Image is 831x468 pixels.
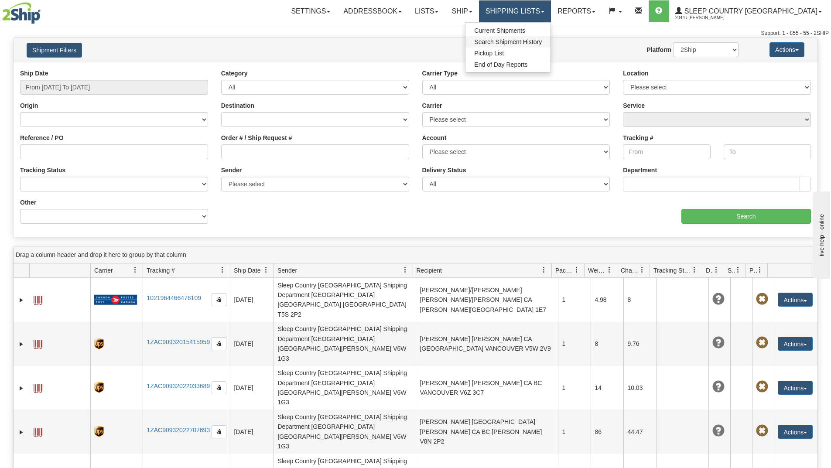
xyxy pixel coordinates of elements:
span: Unknown [712,381,725,393]
button: Shipment Filters [27,43,82,58]
img: 20 - Canada Post [94,294,137,305]
button: Copy to clipboard [212,337,226,350]
a: Sleep Country [GEOGRAPHIC_DATA] 2044 / [PERSON_NAME] [669,0,828,22]
a: 1ZAC90932015415959 [147,338,210,345]
span: Tracking Status [653,266,691,275]
td: 1 [558,278,591,322]
a: Current Shipments [465,25,551,36]
button: Copy to clipboard [212,425,226,438]
a: Settings [284,0,337,22]
td: 44.47 [623,410,656,454]
span: Weight [588,266,606,275]
td: [DATE] [230,366,274,410]
label: Reference / PO [20,133,64,142]
div: Support: 1 - 855 - 55 - 2SHIP [2,30,829,37]
span: Ship Date [234,266,260,275]
input: To [724,144,811,159]
a: Charge filter column settings [635,263,650,277]
a: Pickup Status filter column settings [752,263,767,277]
label: Origin [20,101,38,110]
button: Actions [778,337,813,351]
td: 1 [558,410,591,454]
a: Tracking # filter column settings [215,263,230,277]
span: 2044 / [PERSON_NAME] [675,14,741,22]
input: Search [681,209,811,224]
a: Reports [551,0,602,22]
td: Sleep Country [GEOGRAPHIC_DATA] Shipping Department [GEOGRAPHIC_DATA] [GEOGRAPHIC_DATA][PERSON_NA... [274,410,416,454]
a: Label [34,292,42,306]
td: 14 [591,366,623,410]
a: Label [34,336,42,350]
img: 8 - UPS [94,382,103,393]
a: Expand [17,296,26,304]
span: Pickup Not Assigned [756,337,768,349]
span: Unknown [712,337,725,349]
td: [DATE] [230,278,274,322]
label: Destination [221,101,254,110]
td: 1 [558,322,591,366]
a: Ship Date filter column settings [259,263,274,277]
td: Sleep Country [GEOGRAPHIC_DATA] Shipping Department [GEOGRAPHIC_DATA] [GEOGRAPHIC_DATA] [GEOGRAPH... [274,278,416,322]
td: 4.98 [591,278,623,322]
div: grid grouping header [14,246,817,263]
td: 86 [591,410,623,454]
img: logo2044.jpg [2,2,41,24]
a: Carrier filter column settings [128,263,143,277]
a: Weight filter column settings [602,263,617,277]
iframe: chat widget [811,189,830,278]
td: [PERSON_NAME] [GEOGRAPHIC_DATA][PERSON_NAME] CA BC [PERSON_NAME] V8N 2P2 [416,410,558,454]
td: 9.76 [623,322,656,366]
a: Shipment Issues filter column settings [731,263,746,277]
span: Recipient [417,266,442,275]
button: Actions [778,381,813,395]
span: Pickup Not Assigned [756,293,768,305]
a: Lists [408,0,445,22]
span: Charge [621,266,639,275]
td: [PERSON_NAME]/[PERSON_NAME] [PERSON_NAME]/[PERSON_NAME] CA [PERSON_NAME][GEOGRAPHIC_DATA] 1E7 [416,278,558,322]
a: 1ZAC90932022033689 [147,383,210,389]
a: Expand [17,384,26,393]
a: Expand [17,340,26,348]
td: [DATE] [230,410,274,454]
span: Sleep Country [GEOGRAPHIC_DATA] [682,7,817,15]
td: 8 [591,322,623,366]
label: Sender [221,166,242,174]
a: End of Day Reports [465,59,551,70]
a: Label [34,380,42,394]
button: Actions [778,293,813,307]
span: Pickup List [474,50,504,57]
a: Packages filter column settings [569,263,584,277]
span: Sender [277,266,297,275]
label: Department [623,166,657,174]
span: Unknown [712,425,725,437]
a: Expand [17,428,26,437]
a: 1ZAC90932022707693 [147,427,210,434]
button: Copy to clipboard [212,381,226,394]
a: Label [34,424,42,438]
td: 8 [623,278,656,322]
a: Delivery Status filter column settings [709,263,724,277]
span: Shipment Issues [728,266,735,275]
label: Platform [646,45,671,54]
td: [PERSON_NAME] [PERSON_NAME] CA [GEOGRAPHIC_DATA] VANCOUVER V5W 2V9 [416,322,558,366]
img: 8 - UPS [94,426,103,437]
label: Order # / Ship Request # [221,133,292,142]
span: Pickup Not Assigned [756,425,768,437]
label: Category [221,69,248,78]
span: Delivery Status [706,266,713,275]
button: Actions [769,42,804,57]
input: From [623,144,710,159]
label: Account [422,133,447,142]
label: Delivery Status [422,166,466,174]
span: Pickup Not Assigned [756,381,768,393]
label: Service [623,101,645,110]
a: 1021964466476109 [147,294,201,301]
td: Sleep Country [GEOGRAPHIC_DATA] Shipping Department [GEOGRAPHIC_DATA] [GEOGRAPHIC_DATA][PERSON_NA... [274,366,416,410]
a: Shipping lists [479,0,551,22]
div: live help - online [7,7,81,14]
span: Carrier [94,266,113,275]
span: End of Day Reports [474,61,527,68]
a: Ship [445,0,479,22]
td: [PERSON_NAME] [PERSON_NAME] CA BC VANCOUVER V6Z 3C7 [416,366,558,410]
label: Other [20,198,36,207]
